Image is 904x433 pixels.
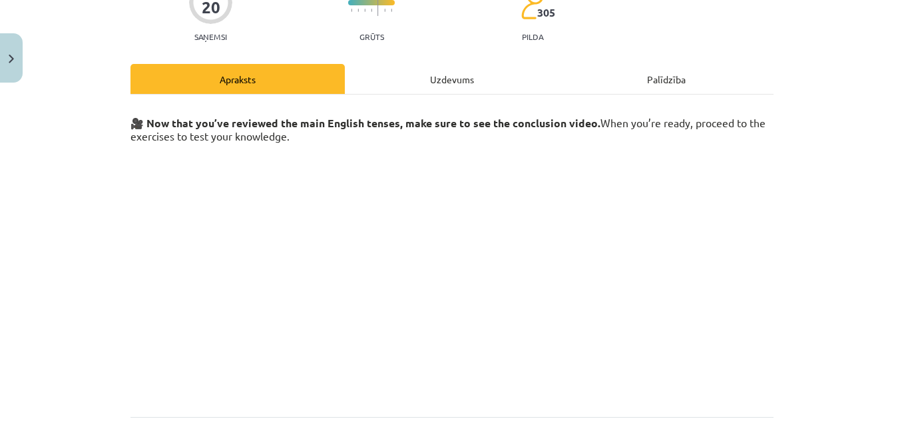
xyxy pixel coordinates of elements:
[559,64,774,94] div: Palīdzība
[364,9,365,12] img: icon-short-line-57e1e144782c952c97e751825c79c345078a6d821885a25fce030b3d8c18986b.svg
[130,64,345,94] div: Apraksts
[189,32,232,41] p: Saņemsi
[384,9,385,12] img: icon-short-line-57e1e144782c952c97e751825c79c345078a6d821885a25fce030b3d8c18986b.svg
[522,32,543,41] p: pilda
[537,7,555,19] span: 305
[345,64,559,94] div: Uzdevums
[130,116,600,130] strong: 🎥 Now that you’ve reviewed the main English tenses, make sure to see the conclusion video.
[351,9,352,12] img: icon-short-line-57e1e144782c952c97e751825c79c345078a6d821885a25fce030b3d8c18986b.svg
[9,55,14,63] img: icon-close-lesson-0947bae3869378f0d4975bcd49f059093ad1ed9edebbc8119c70593378902aed.svg
[357,9,359,12] img: icon-short-line-57e1e144782c952c97e751825c79c345078a6d821885a25fce030b3d8c18986b.svg
[391,9,392,12] img: icon-short-line-57e1e144782c952c97e751825c79c345078a6d821885a25fce030b3d8c18986b.svg
[130,107,774,144] h3: When you’re ready, proceed to the exercises to test your knowledge.
[359,32,384,41] p: Grūts
[371,9,372,12] img: icon-short-line-57e1e144782c952c97e751825c79c345078a6d821885a25fce030b3d8c18986b.svg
